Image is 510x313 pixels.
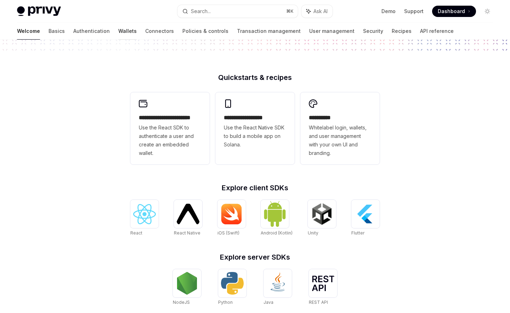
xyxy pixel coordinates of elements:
img: Python [221,272,244,295]
img: iOS (Swift) [220,203,243,225]
span: Unity [308,230,318,236]
img: light logo [17,6,61,16]
a: ReactReact [130,200,159,237]
a: REST APIREST API [309,269,337,306]
a: Transaction management [237,23,301,40]
img: REST API [312,276,334,291]
span: ⌘ K [286,8,294,14]
a: PythonPython [218,269,246,306]
a: Support [404,8,424,15]
h2: Explore server SDKs [130,254,380,261]
a: Wallets [118,23,137,40]
span: Java [263,300,273,305]
a: JavaJava [263,269,292,306]
span: Use the React SDK to authenticate a user and create an embedded wallet. [139,123,201,157]
span: Android (Kotlin) [261,230,293,236]
a: **** *****Whitelabel login, wallets, and user management with your own UI and branding. [300,92,380,164]
span: Whitelabel login, wallets, and user management with your own UI and branding. [309,123,371,157]
a: iOS (Swift)iOS (Swift) [217,200,246,237]
a: React NativeReact Native [174,200,202,237]
a: Recipes [392,23,412,40]
img: Unity [311,203,333,225]
span: Ask AI [313,8,328,15]
a: Demo [381,8,396,15]
span: React Native [174,230,200,236]
a: Security [363,23,383,40]
button: Ask AI [301,5,333,18]
img: Flutter [354,203,377,225]
span: Flutter [351,230,364,236]
a: **** **** **** ***Use the React Native SDK to build a mobile app on Solana. [215,92,295,164]
a: Dashboard [432,6,476,17]
span: REST API [309,300,328,305]
img: NodeJS [176,272,198,295]
h2: Explore client SDKs [130,184,380,191]
button: Toggle dark mode [482,6,493,17]
a: API reference [420,23,454,40]
img: React Native [177,204,199,224]
span: Use the React Native SDK to build a mobile app on Solana. [224,123,286,149]
img: React [133,204,156,224]
span: Python [218,300,233,305]
a: FlutterFlutter [351,200,380,237]
img: Android (Kotlin) [263,201,286,227]
span: NodeJS [173,300,190,305]
a: Welcome [17,23,40,40]
span: iOS (Swift) [217,230,239,236]
span: React [130,230,142,236]
a: Android (Kotlin)Android (Kotlin) [261,200,293,237]
a: Authentication [73,23,110,40]
a: Policies & controls [182,23,228,40]
div: Search... [191,7,211,16]
a: UnityUnity [308,200,336,237]
span: Dashboard [438,8,465,15]
img: Java [266,272,289,295]
button: Search...⌘K [177,5,297,18]
h2: Quickstarts & recipes [130,74,380,81]
a: Connectors [145,23,174,40]
a: User management [309,23,355,40]
a: Basics [49,23,65,40]
a: NodeJSNodeJS [173,269,201,306]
